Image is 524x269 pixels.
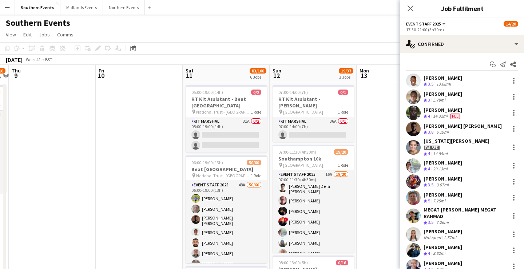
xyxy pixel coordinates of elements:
a: View [3,30,19,39]
div: 8.82mi [432,250,447,257]
span: 05:00-19:00 (14h) [191,90,223,95]
span: Sun [273,67,281,74]
div: Crew has different fees then in role [449,113,461,119]
button: Southern Events [15,0,60,15]
span: Mon [360,67,369,74]
div: [PERSON_NAME] [424,159,462,166]
h3: Beat [GEOGRAPHIC_DATA] [186,166,267,173]
div: 7.26mi [435,219,450,226]
div: [PERSON_NAME] [424,260,462,266]
span: 83/108 [250,68,266,74]
span: 50/60 [247,160,261,165]
span: 3 [428,97,430,103]
h1: Southern Events [6,17,70,28]
h3: Job Fulfilment [400,4,524,13]
span: 4 [428,166,430,171]
a: Comms [54,30,76,39]
span: Fri [99,67,104,74]
div: 5.79mi [432,97,447,103]
span: Comms [57,31,74,38]
span: 3.5 [428,219,433,225]
span: 0/16 [336,260,348,265]
span: [GEOGRAPHIC_DATA] [283,162,323,168]
span: View [6,31,16,38]
span: Event Staff 2025 [406,21,441,27]
span: 13 [358,71,369,80]
a: Edit [20,30,35,39]
span: Fee [450,114,460,119]
span: Week 41 [24,57,42,62]
div: Not rated [424,235,442,240]
div: 14.84mi [432,151,449,157]
div: [PERSON_NAME] [PERSON_NAME] [424,123,502,129]
span: 1 Role [338,109,348,115]
span: 08:00-13:00 (5h) [278,260,308,265]
div: [PERSON_NAME] [424,175,462,182]
div: [PERSON_NAME] [424,228,462,235]
span: 06:00-19:00 (13h) [191,160,223,165]
span: ! [284,217,288,222]
app-card-role: Kit Marshal36A0/107:00-14:00 (7h) [273,117,354,142]
h3: Southampton 10k [273,155,354,162]
span: 9 [11,71,21,80]
button: Event Staff 2025 [406,21,447,27]
div: 17:30-21:00 (3h30m) [406,27,518,32]
span: 3.5 [428,182,433,187]
span: National Trust - [GEOGRAPHIC_DATA] [196,173,251,178]
div: 3 Jobs [339,74,353,80]
span: 07:00-11:30 (4h30m) [278,149,316,155]
span: Edit [23,31,32,38]
div: 13.68mi [435,81,452,87]
span: 12 [271,71,281,80]
span: 19/20 [334,149,348,155]
span: 1 Role [251,173,261,178]
span: 10 [98,71,104,80]
button: Midlands Events [60,0,103,15]
div: MEGAT [PERSON_NAME] MEGAT RAHMAD [424,206,507,219]
span: 5 [428,198,430,203]
span: Jobs [39,31,50,38]
app-job-card: 05:00-19:00 (14h)0/2RT Kit Assistant - Beat [GEOGRAPHIC_DATA] National Trust - [GEOGRAPHIC_DATA]1... [186,85,267,153]
span: Sat [186,67,194,74]
span: 19/37 [339,68,353,74]
div: [DATE] [6,56,23,63]
div: 3.67mi [435,182,450,188]
span: 4 [428,113,430,119]
div: 7.25mi [432,198,447,204]
span: Thu [12,67,21,74]
button: Northern Events [103,0,145,15]
div: BST [45,57,52,62]
div: Confirmed [400,35,524,53]
span: National Trust - [GEOGRAPHIC_DATA] [196,109,251,115]
span: 1 Role [338,162,348,168]
span: 1 Role [251,109,261,115]
div: [PERSON_NAME] [424,75,462,81]
div: Paused [424,145,440,151]
div: 6.19mi [435,129,450,135]
span: 07:00-14:00 (7h) [278,90,308,95]
span: 3.8 [428,129,433,135]
div: 14.32mi [432,113,449,119]
app-card-role: Kit Marshal31A0/205:00-19:00 (14h) [186,117,267,153]
span: 0/2 [251,90,261,95]
h3: RT Kit Assistant - [PERSON_NAME] [273,96,354,109]
app-job-card: 07:00-14:00 (7h)0/1RT Kit Assistant - [PERSON_NAME] [GEOGRAPHIC_DATA]1 RoleKit Marshal36A0/107:00... [273,85,354,142]
div: [US_STATE][PERSON_NAME] [424,138,489,144]
app-job-card: 06:00-19:00 (13h)50/60Beat [GEOGRAPHIC_DATA] National Trust - [GEOGRAPHIC_DATA]1 RoleEvent Staff ... [186,155,267,263]
app-job-card: 07:00-11:30 (4h30m)19/20Southampton 10k [GEOGRAPHIC_DATA]1 RoleEvent Staff 202516A19/2007:00-11:3... [273,145,354,253]
a: Jobs [36,30,53,39]
span: 4 [428,151,430,156]
span: 11 [184,71,194,80]
div: 6 Jobs [250,74,266,80]
div: [PERSON_NAME] [424,191,462,198]
div: 2.57mi [442,235,458,240]
div: [PERSON_NAME] [424,244,462,250]
span: [GEOGRAPHIC_DATA] [283,109,323,115]
div: 29.13mi [432,166,449,172]
div: [PERSON_NAME] [424,91,462,97]
span: 14/20 [504,21,518,27]
span: 3.5 [428,81,433,87]
h3: RT Kit Assistant - Beat [GEOGRAPHIC_DATA] [186,96,267,109]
